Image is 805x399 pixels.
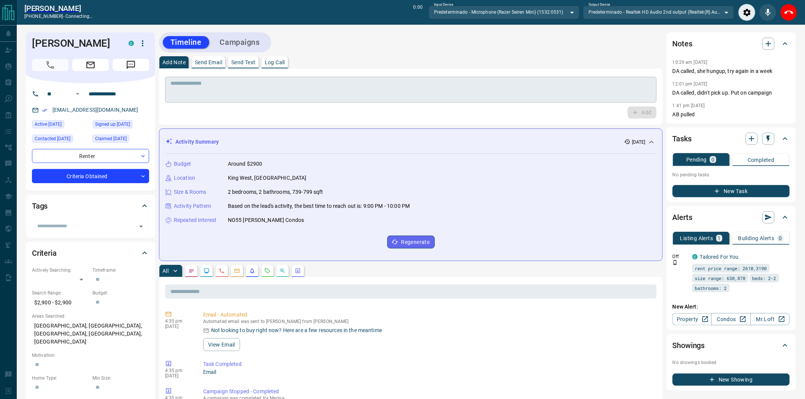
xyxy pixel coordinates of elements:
[219,268,225,274] svg: Calls
[203,360,654,368] p: Task Completed
[92,375,149,382] p: Min Size:
[195,60,222,65] p: Send Email
[163,36,209,49] button: Timeline
[174,202,211,210] p: Activity Pattern
[228,188,323,196] p: 2 bedrooms, 2 bathrooms, 739-799 sqft
[673,211,692,223] h2: Alerts
[434,2,453,7] label: Input Device
[738,4,756,21] div: Audio Settings
[738,236,775,241] p: Building Alerts
[32,247,57,259] h2: Criteria
[231,60,256,65] p: Send Text
[711,313,751,325] a: Condos
[113,59,149,71] span: Message
[295,268,301,274] svg: Agent Actions
[751,313,790,325] a: Mr.Loft
[632,139,646,146] p: [DATE]
[203,319,654,324] p: Automated email was sent to [PERSON_NAME] from [PERSON_NAME]
[165,318,192,324] p: 4:35 pm
[212,36,267,49] button: Campaigns
[24,4,93,13] a: [PERSON_NAME]
[695,274,746,282] span: size range: 630,878
[673,111,790,119] p: AB pulled
[24,13,93,20] p: [PHONE_NUMBER] -
[32,296,89,309] p: $2,900 - $2,900
[92,290,149,296] p: Budget:
[780,4,797,21] div: End Call
[228,216,304,224] p: NO55 [PERSON_NAME] Condos
[92,120,149,131] div: Mon Aug 05 2024
[264,268,270,274] svg: Requests
[32,290,89,296] p: Search Range:
[673,60,708,65] p: 10:29 am [DATE]
[203,338,240,351] button: View Email
[203,368,654,376] p: Email
[72,59,109,71] span: Email
[748,157,775,163] p: Completed
[32,200,48,212] h2: Tags
[42,108,47,113] svg: Email Verified
[174,188,207,196] p: Size & Rooms
[203,311,654,319] p: Email - Automated
[680,236,713,241] p: Listing Alerts
[32,267,89,274] p: Actively Searching:
[673,336,790,355] div: Showings
[228,202,410,210] p: Based on the lead's activity, the best time to reach out is: 9:00 PM - 10:00 PM
[174,174,195,182] p: Location
[32,320,149,348] p: [GEOGRAPHIC_DATA], [GEOGRAPHIC_DATA], [GEOGRAPHIC_DATA], [GEOGRAPHIC_DATA], [GEOGRAPHIC_DATA]
[204,268,210,274] svg: Lead Browsing Activity
[673,260,678,265] svg: Push Notification Only
[249,268,255,274] svg: Listing Alerts
[673,130,790,148] div: Tasks
[32,120,89,131] div: Thu Aug 07 2025
[686,157,707,162] p: Pending
[265,60,285,65] p: Log Call
[162,268,169,274] p: All
[673,103,705,108] p: 1:41 pm [DATE]
[759,4,776,21] div: Mute
[228,160,262,168] p: Around $2900
[52,107,138,113] a: [EMAIL_ADDRESS][DOMAIN_NAME]
[165,373,192,378] p: [DATE]
[95,135,127,142] span: Claimed [DATE]
[35,120,62,128] span: Active [DATE]
[429,6,579,19] div: Predeterminado - Microphone (Razer Seiren Mini) (1532:0531)
[174,160,191,168] p: Budget
[673,169,790,180] p: No pending tasks
[32,169,149,183] div: Criteria Obtained
[174,216,216,224] p: Repeated Interest
[73,89,82,98] button: Open
[692,254,698,260] div: condos.ca
[129,41,134,46] div: condos.ca
[136,221,146,232] button: Open
[700,254,739,260] a: Tailored For You
[673,303,790,311] p: New Alert:
[387,236,435,249] button: Regenerate
[32,375,89,382] p: Home Type:
[673,35,790,53] div: Notes
[32,313,149,320] p: Areas Searched:
[92,267,149,274] p: Timeframe:
[779,236,782,241] p: 0
[92,135,149,145] div: Mon Aug 05 2024
[203,388,654,396] p: Campaign Stopped - Completed
[695,264,767,272] span: rent price range: 2610,3190
[35,135,70,142] span: Contacted [DATE]
[165,368,192,373] p: 4:35 pm
[673,339,705,351] h2: Showings
[32,352,149,359] p: Motivation:
[32,59,68,71] span: Call
[32,244,149,262] div: Criteria
[175,138,219,146] p: Activity Summary
[589,2,610,7] label: Output Device
[32,197,149,215] div: Tags
[752,274,776,282] span: beds: 2-2
[188,268,194,274] svg: Notes
[673,374,790,386] button: New Showing
[32,37,117,49] h1: [PERSON_NAME]
[234,268,240,274] svg: Emails
[583,6,734,19] div: Predeterminado - Realtek HD Audio 2nd output (Realtek(R) Audio)
[280,268,286,274] svg: Opportunities
[673,185,790,197] button: New Task
[673,89,790,97] p: DA called, didn't pick up. Put on campaign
